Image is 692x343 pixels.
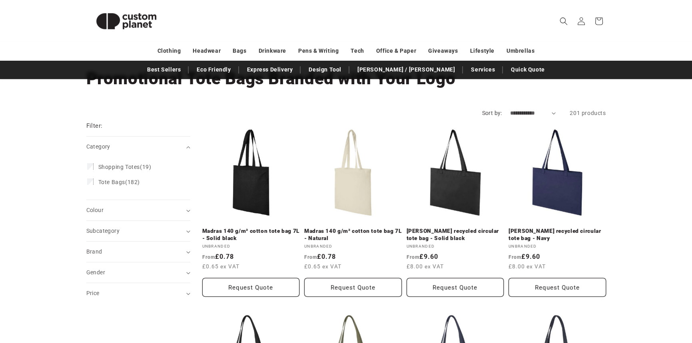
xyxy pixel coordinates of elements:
[202,278,300,297] button: Request Quote
[98,179,125,185] span: Tote Bags
[304,278,402,297] button: Request Quote
[507,63,549,77] a: Quick Quote
[353,63,459,77] a: [PERSON_NAME] / [PERSON_NAME]
[509,278,606,297] button: Request Quote
[351,44,364,58] a: Tech
[98,163,152,171] span: (19)
[86,242,190,262] summary: Brand (0 selected)
[304,228,402,242] a: Madras 140 g/m² cotton tote bag 7L - Natural
[555,12,572,30] summary: Search
[467,63,499,77] a: Services
[233,44,246,58] a: Bags
[202,228,300,242] a: Madras 140 g/m² cotton tote bag 7L - Solid black
[482,110,502,116] label: Sort by:
[86,207,104,213] span: Colour
[86,269,105,276] span: Gender
[86,262,190,283] summary: Gender (0 selected)
[86,283,190,303] summary: Price
[193,44,221,58] a: Headwear
[570,110,606,116] span: 201 products
[86,228,120,234] span: Subcategory
[86,200,190,220] summary: Colour (0 selected)
[86,137,190,157] summary: Category (0 selected)
[158,44,181,58] a: Clothing
[509,228,606,242] a: [PERSON_NAME] recycled circular tote bag - Navy
[86,121,103,131] h2: Filter:
[652,305,692,343] iframe: Chat Widget
[407,278,504,297] button: Request Quote
[243,63,297,77] a: Express Delivery
[428,44,458,58] a: Giveaways
[470,44,495,58] a: Lifestyle
[98,178,140,186] span: (182)
[305,63,345,77] a: Design Tool
[86,3,166,39] img: Custom Planet
[86,221,190,241] summary: Subcategory (0 selected)
[259,44,286,58] a: Drinkware
[376,44,416,58] a: Office & Paper
[298,44,339,58] a: Pens & Writing
[143,63,185,77] a: Best Sellers
[86,290,100,296] span: Price
[86,248,102,255] span: Brand
[86,143,110,150] span: Category
[507,44,534,58] a: Umbrellas
[98,164,140,170] span: Shopping Totes
[407,228,504,242] a: [PERSON_NAME] recycled circular tote bag - Solid black
[193,63,235,77] a: Eco Friendly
